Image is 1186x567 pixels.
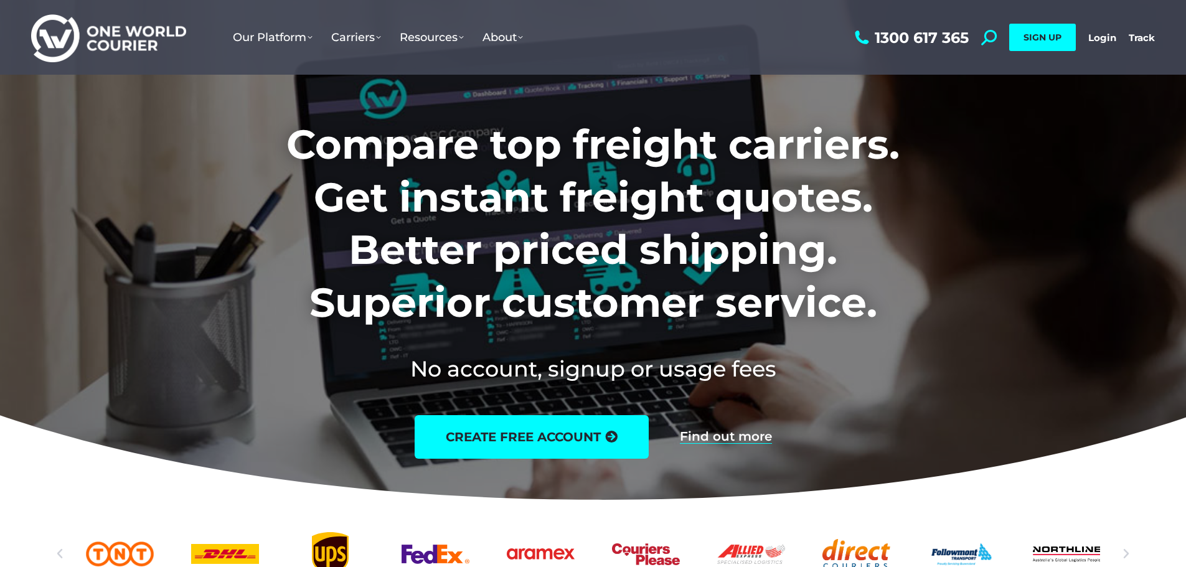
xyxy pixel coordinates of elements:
span: SIGN UP [1024,32,1061,43]
span: About [482,30,523,44]
a: Carriers [322,18,390,57]
h1: Compare top freight carriers. Get instant freight quotes. Better priced shipping. Superior custom... [204,118,982,329]
a: Login [1088,32,1116,44]
a: Track [1129,32,1155,44]
span: Carriers [331,30,381,44]
h2: No account, signup or usage fees [204,354,982,384]
a: create free account [415,415,649,459]
a: Resources [390,18,473,57]
a: Find out more [680,430,772,444]
a: About [473,18,532,57]
a: Our Platform [224,18,322,57]
span: Our Platform [233,30,313,44]
img: One World Courier [31,12,186,63]
a: SIGN UP [1009,24,1076,51]
span: Resources [400,30,464,44]
a: 1300 617 365 [852,30,969,45]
